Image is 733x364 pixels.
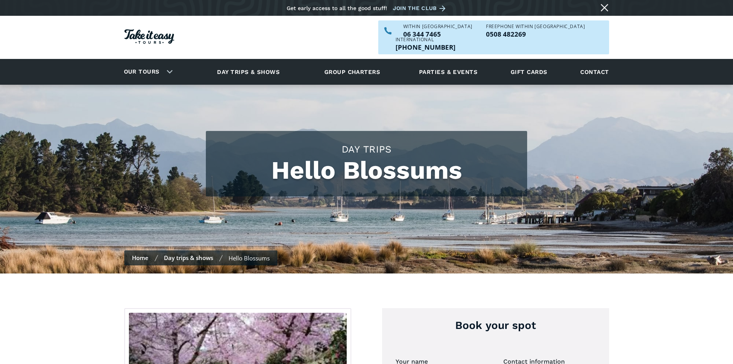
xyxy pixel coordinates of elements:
[287,5,387,11] div: Get early access to all the good stuff!
[507,61,551,82] a: Gift cards
[124,25,174,50] a: Homepage
[486,31,585,37] a: Call us freephone within NZ on 0508482269
[229,254,270,262] div: Hello Blossums
[396,37,456,42] div: International
[315,61,390,82] a: Group charters
[207,61,289,82] a: Day trips & shows
[576,61,613,82] a: Contact
[124,29,174,44] img: Take it easy Tours logo
[598,2,611,14] a: Close message
[396,44,456,50] p: [PHONE_NUMBER]
[214,143,519,156] h2: Day trips
[214,156,519,185] h1: Hello Blossums
[415,61,481,82] a: Parties & events
[115,61,179,82] div: Our tours
[403,24,473,29] div: WITHIN [GEOGRAPHIC_DATA]
[124,250,277,265] nav: Breadcrumbs
[486,31,585,37] p: 0508 482269
[486,24,585,29] div: Freephone WITHIN [GEOGRAPHIC_DATA]
[403,31,473,37] p: 06 344 7465
[396,318,596,333] h3: Book your spot
[118,63,165,81] a: Our tours
[393,3,448,13] a: Join the club
[164,254,213,262] a: Day trips & shows
[132,254,149,262] a: Home
[396,44,456,50] a: Call us outside of NZ on +6463447465
[403,31,473,37] a: Call us within NZ on 063447465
